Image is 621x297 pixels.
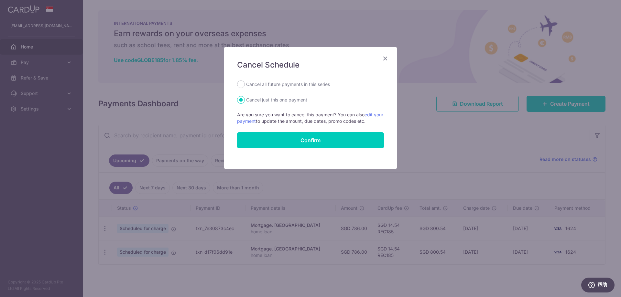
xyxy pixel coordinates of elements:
label: Cancel just this one payment [246,96,307,104]
label: Cancel all future payments in this series [246,80,330,88]
iframe: 打开一个小组件，您可以在其中找到更多信息 [581,278,615,294]
p: Are you sure you want to cancel this payment? You can also to update the amount, due dates, promo... [237,111,384,124]
button: Confirm [237,132,384,148]
h5: Cancel Schedule [237,60,384,70]
button: Close [381,55,389,62]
